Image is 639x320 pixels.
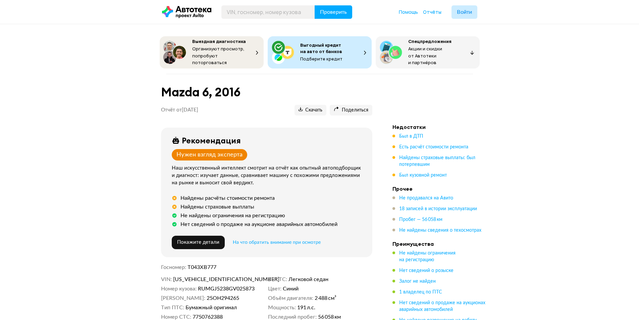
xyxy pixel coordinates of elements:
span: Был кузовной ремонт [399,173,447,178]
span: Подберите кредит [300,56,342,62]
span: Войти [457,9,472,15]
span: Синий [283,285,299,292]
span: Выездная диагностика [192,38,246,44]
input: VIN, госномер, номер кузова [221,5,315,19]
span: Акции и скидки от Автотеки и партнёров [408,46,442,65]
span: Нет сведений о продаже на аукционах аварийных автомобилей [399,301,485,312]
span: Пробег — 56 058 км [399,217,442,222]
span: Не найдены сведения о техосмотрах [399,228,481,233]
dt: Тип ПТС [161,304,184,311]
div: Рекомендация [182,136,241,145]
dt: [PERSON_NAME] [161,295,205,302]
button: Поделиться [330,105,372,116]
h4: Прочее [392,185,486,192]
span: Проверить [320,9,347,15]
div: Нужен взгляд эксперта [176,151,243,158]
dt: Цвет [268,285,281,292]
dt: Объём двигателя [268,295,313,302]
button: Проверить [315,5,352,19]
span: 2 488 см³ [315,295,336,302]
span: На что обратить внимание при осмотре [233,240,321,245]
div: Не найдены ограничения на регистрацию [180,212,285,219]
span: Есть расчёт стоимости ремонта [399,145,468,149]
span: Т043ХВ777 [188,265,216,270]
span: Выгодный кредит на авто от банков [300,42,342,54]
h4: Преимущества [392,240,486,247]
dt: Мощность [268,304,296,311]
button: Войти [451,5,477,19]
span: Не продавался на Авито [399,196,453,200]
span: [US_VEHICLE_IDENTIFICATION_NUMBER] [173,276,250,283]
span: 1 владелец по ПТС [399,290,442,294]
span: Не найдены ограничения на регистрацию [399,251,456,262]
p: Отчёт от [DATE] [161,107,198,113]
span: 18 записей в истории эксплуатации [399,207,477,211]
span: Залог не найден [399,279,436,284]
h1: Mazda 6, 2016 [161,85,372,99]
button: Покажите детали [172,236,225,249]
span: Покажите детали [177,240,219,245]
a: Помощь [399,9,418,15]
div: Наш искусственный интеллект смотрит на отчёт как опытный автоподборщик и диагност: изучает данные... [172,165,364,187]
span: Нет сведений о розыске [399,268,454,273]
dt: VIN [161,276,172,283]
span: 191 л.с. [297,304,315,311]
button: Выездная диагностикаОрганизуют просмотр, попробуют поторговаться [160,36,264,68]
dt: Госномер [161,264,186,271]
span: RUМGJ5238GV025873 [198,285,255,292]
button: Скачать [295,105,326,116]
a: Отчёты [423,9,441,15]
span: Легковой седан [288,276,328,283]
dt: Номер кузова [161,285,197,292]
span: Был в ДТП [399,134,423,139]
div: Нет сведений о продаже на аукционе аварийных автомобилей [180,221,337,228]
dt: Тип ТС [268,276,287,283]
span: Спецпредложения [408,38,451,44]
span: Организуют просмотр, попробуют поторговаться [192,46,245,65]
div: Найдены страховые выплаты [180,203,254,210]
span: 25ОН294265 [207,295,239,302]
button: СпецпредложенияАкции и скидки от Автотеки и партнёров [376,36,480,68]
button: Выгодный кредит на авто от банковПодберите кредит [268,36,372,68]
span: Найдены страховые выплаты: был потерпевшим [399,155,475,167]
span: Бумажный оригинал [185,304,237,311]
h4: Недостатки [392,124,486,130]
span: Скачать [299,107,322,113]
div: Найдены расчёты стоимости ремонта [180,195,275,201]
span: Поделиться [334,107,368,113]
